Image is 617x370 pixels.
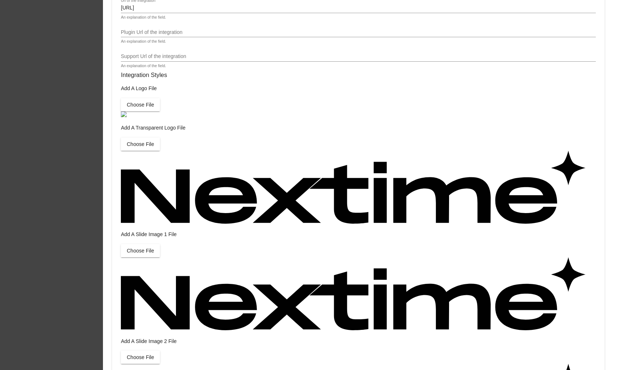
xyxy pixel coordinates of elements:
[121,231,596,237] h4: Add A Slide Image 1 File
[127,141,154,147] span: Choose File
[121,151,586,224] img: 56e990ff-ece4-481e-a6c4-a2eb6d72545b
[121,257,586,330] img: 56e990ff-ece4-481e-a6c4-a2eb6d72545b
[121,244,160,257] button: Choose File
[121,351,160,364] button: Choose File
[127,102,154,108] span: Choose File
[127,354,154,360] span: Choose File
[127,248,154,254] span: Choose File
[121,39,166,44] div: An explanation of the field.
[121,338,596,344] h4: Add A Slide Image 2 File
[121,138,160,151] button: Choose File
[121,85,596,91] h4: Add A Logo File
[121,72,596,78] h3: Integration Styles
[121,98,160,111] button: Choose File
[121,111,127,117] img: svg+xml;base64,PD94bWwgdmVyc2lvbj0iMS4wIiBlbmNvZGluZz0iVVRGLTgiPz4KPHN2ZyBpZD0iTGF5ZXJfMiIgZGF0YS...
[121,15,166,20] div: An explanation of the field.
[121,64,166,68] div: An explanation of the field.
[121,5,596,11] input: Url of the integration
[121,30,596,35] input: Plugin Url of the integration
[121,54,596,59] input: Support Url of the integration
[121,125,596,131] h4: Add A Transparent Logo File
